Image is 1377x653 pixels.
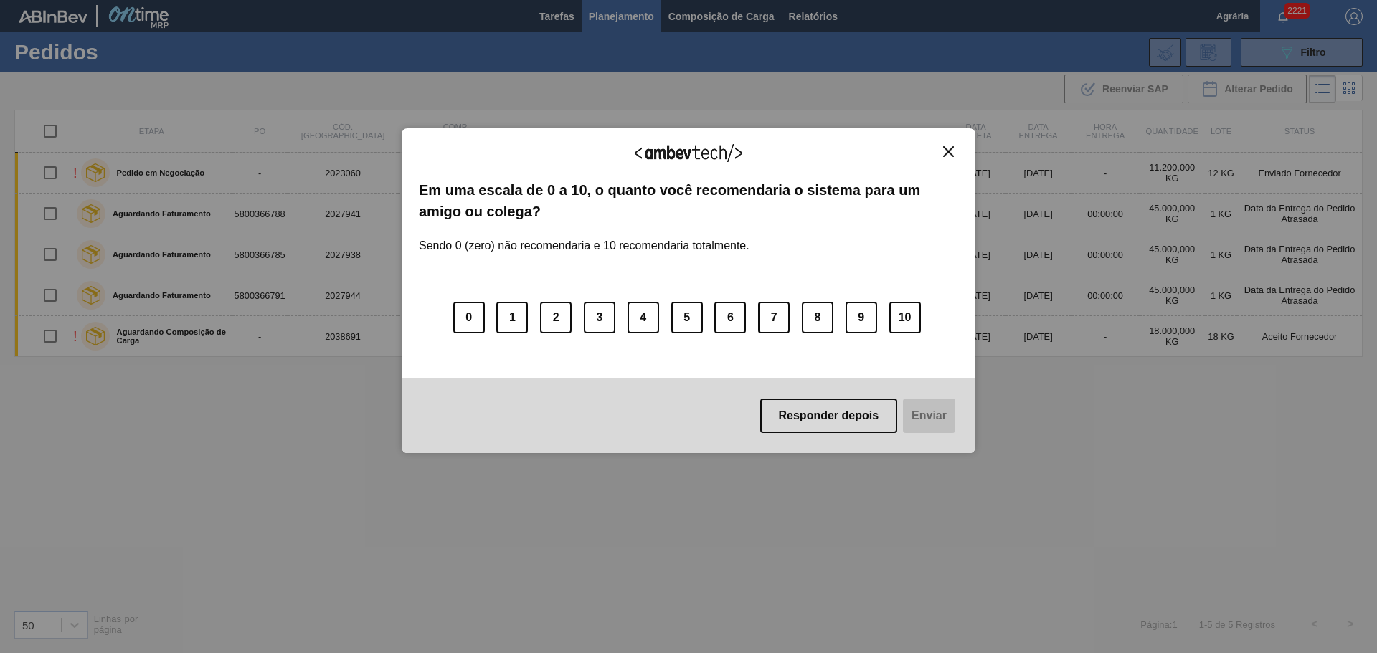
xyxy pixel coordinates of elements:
button: 2 [540,302,572,333]
img: Close [943,146,954,157]
button: 9 [846,302,877,333]
img: Logo Ambevtech [635,144,742,162]
button: Close [939,146,958,158]
button: 8 [802,302,833,333]
button: Responder depois [760,399,898,433]
button: 7 [758,302,790,333]
button: 5 [671,302,703,333]
button: 4 [628,302,659,333]
label: Em uma escala de 0 a 10, o quanto você recomendaria o sistema para um amigo ou colega? [419,179,958,223]
button: 6 [714,302,746,333]
button: 10 [889,302,921,333]
label: Sendo 0 (zero) não recomendaria e 10 recomendaria totalmente. [419,222,749,252]
button: 0 [453,302,485,333]
button: 1 [496,302,528,333]
button: 3 [584,302,615,333]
